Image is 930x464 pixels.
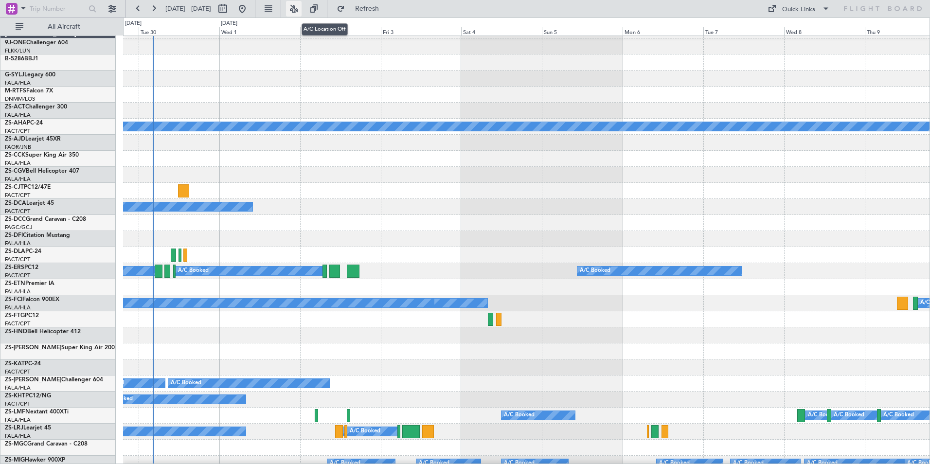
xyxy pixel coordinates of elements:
[5,320,30,327] a: FACT/CPT
[5,208,30,215] a: FACT/CPT
[5,184,51,190] a: ZS-CJTPC12/47E
[5,240,31,247] a: FALA/HLA
[5,143,31,151] a: FAOR/JNB
[5,288,31,295] a: FALA/HLA
[504,408,535,423] div: A/C Booked
[883,408,914,423] div: A/C Booked
[11,19,106,35] button: All Aircraft
[5,409,25,415] span: ZS-LMF
[139,27,219,36] div: Tue 30
[5,425,23,431] span: ZS-LRJ
[834,408,864,423] div: A/C Booked
[5,79,31,87] a: FALA/HLA
[5,72,24,78] span: G-SYLJ
[165,4,211,13] span: [DATE] - [DATE]
[5,361,41,367] a: ZS-KATPC-24
[5,457,25,463] span: ZS-MIG
[5,136,61,142] a: ZS-AJDLearjet 45XR
[5,249,41,254] a: ZS-DLAPC-24
[5,88,53,94] a: M-RTFSFalcon 7X
[5,136,25,142] span: ZS-AJD
[5,176,31,183] a: FALA/HLA
[5,95,35,103] a: DNMM/LOS
[5,313,25,319] span: ZS-FTG
[5,400,30,408] a: FACT/CPT
[5,377,61,383] span: ZS-[PERSON_NAME]
[5,168,79,174] a: ZS-CGVBell Helicopter 407
[5,441,27,447] span: ZS-MGC
[5,329,27,335] span: ZS-HND
[5,232,70,238] a: ZS-DFICitation Mustang
[5,297,22,303] span: ZS-FCI
[5,40,26,46] span: 9J-ONE
[332,1,391,17] button: Refresh
[5,56,24,62] span: B-5286
[347,5,388,12] span: Refresh
[5,200,26,206] span: ZS-DCA
[542,27,623,36] div: Sun 5
[5,104,25,110] span: ZS-ACT
[5,168,26,174] span: ZS-CGV
[5,304,31,311] a: FALA/HLA
[5,265,38,270] a: ZS-ERSPC12
[221,19,237,28] div: [DATE]
[5,368,30,375] a: FACT/CPT
[5,120,27,126] span: ZS-AHA
[5,361,25,367] span: ZS-KAT
[5,40,68,46] a: 9J-ONEChallenger 604
[5,232,23,238] span: ZS-DFI
[5,72,55,78] a: G-SYLJLegacy 600
[808,408,839,423] div: A/C Booked
[5,104,67,110] a: ZS-ACTChallenger 300
[5,56,38,62] a: B-5286BBJ1
[171,376,201,391] div: A/C Booked
[5,216,26,222] span: ZS-DCC
[5,457,65,463] a: ZS-MIGHawker 900XP
[25,23,103,30] span: All Aircraft
[763,1,835,17] button: Quick Links
[5,393,25,399] span: ZS-KHT
[5,329,81,335] a: ZS-HNDBell Helicopter 412
[5,88,26,94] span: M-RTFS
[5,184,24,190] span: ZS-CJT
[125,19,142,28] div: [DATE]
[178,264,209,278] div: A/C Booked
[5,200,54,206] a: ZS-DCALearjet 45
[784,27,865,36] div: Wed 8
[5,393,51,399] a: ZS-KHTPC12/NG
[5,432,31,440] a: FALA/HLA
[5,47,31,54] a: FLKK/LUN
[5,345,61,351] span: ZS-[PERSON_NAME]
[381,27,462,36] div: Fri 3
[302,23,348,36] div: A/C Location Off
[703,27,784,36] div: Tue 7
[5,249,25,254] span: ZS-DLA
[5,160,31,167] a: FALA/HLA
[5,281,25,286] span: ZS-ETN
[5,297,59,303] a: ZS-FCIFalcon 900EX
[5,265,24,270] span: ZS-ERS
[5,272,30,279] a: FACT/CPT
[5,216,86,222] a: ZS-DCCGrand Caravan - C208
[461,27,542,36] div: Sat 4
[5,192,30,199] a: FACT/CPT
[5,416,31,424] a: FALA/HLA
[5,377,103,383] a: ZS-[PERSON_NAME]Challenger 604
[30,1,86,16] input: Trip Number
[5,281,54,286] a: ZS-ETNPremier IA
[5,425,51,431] a: ZS-LRJLearjet 45
[350,424,380,439] div: A/C Booked
[5,127,30,135] a: FACT/CPT
[5,313,39,319] a: ZS-FTGPC12
[5,111,31,119] a: FALA/HLA
[623,27,703,36] div: Mon 6
[5,120,43,126] a: ZS-AHAPC-24
[5,224,32,231] a: FAGC/GCJ
[5,152,25,158] span: ZS-CCK
[219,27,300,36] div: Wed 1
[5,409,69,415] a: ZS-LMFNextant 400XTi
[5,152,79,158] a: ZS-CCKSuper King Air 350
[5,256,30,263] a: FACT/CPT
[5,384,31,392] a: FALA/HLA
[5,345,115,351] a: ZS-[PERSON_NAME]Super King Air 200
